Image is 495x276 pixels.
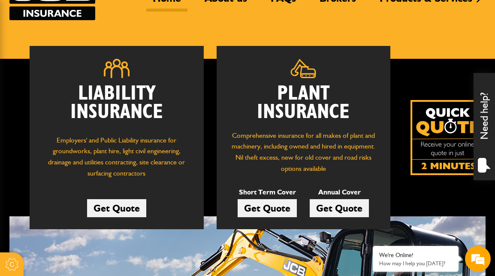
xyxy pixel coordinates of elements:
h2: Liability Insurance [42,85,191,126]
p: Short Term Cover [238,187,297,198]
p: Annual Cover [310,187,369,198]
p: Comprehensive insurance for all makes of plant and machinery, including owned and hired in equipm... [229,130,378,174]
p: Employers' and Public Liability insurance for groundworks, plant hire, light civil engineering, d... [42,135,191,183]
h2: Plant Insurance [229,85,378,121]
div: Need help? [474,73,495,180]
img: Quick Quote [410,100,486,175]
a: Get Quote [87,199,146,217]
p: How may I help you today? [379,260,452,267]
a: Get Quote [310,199,369,217]
div: We're Online! [379,252,452,259]
a: Get your insurance quote isn just 2-minutes [410,100,486,175]
a: Get Quote [238,199,297,217]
